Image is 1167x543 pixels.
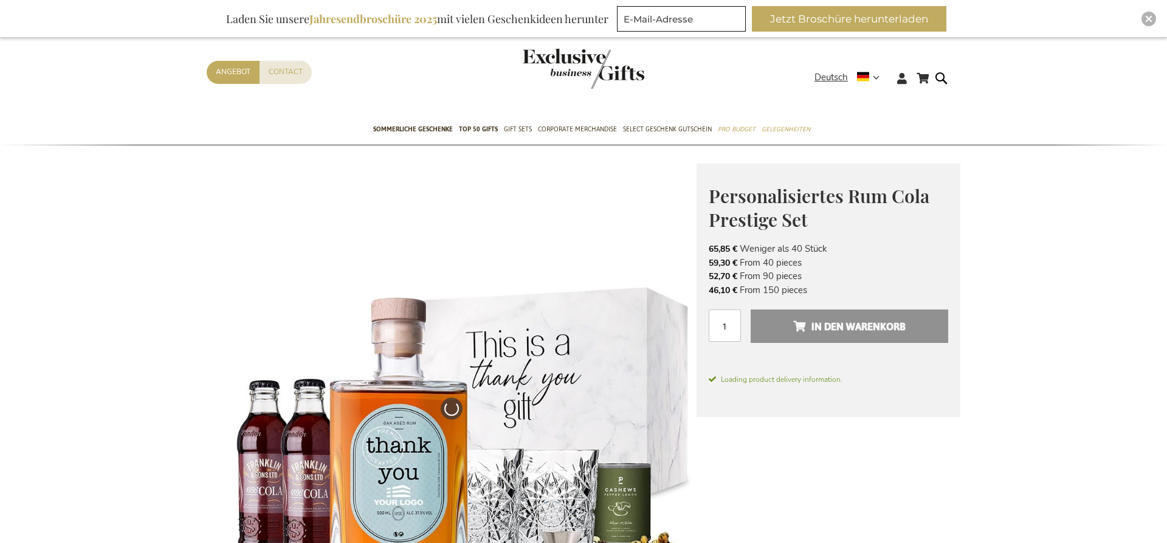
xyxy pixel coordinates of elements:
span: Select Geschenk Gutschein [623,123,712,136]
a: Corporate Merchandise [538,115,617,145]
span: Loading product delivery information. [709,374,948,385]
a: Pro Budget [718,115,756,145]
span: Gift Sets [504,123,532,136]
a: Gift Sets [504,115,532,145]
img: Close [1145,15,1152,22]
li: Weniger als 40 Stück [709,242,948,255]
span: 46,10 € [709,285,737,296]
div: Close [1141,12,1156,26]
span: Deutsch [814,71,848,85]
input: E-Mail-Adresse [617,6,746,32]
a: Sommerliche geschenke [373,115,453,145]
a: store logo [523,49,583,89]
span: TOP 50 Gifts [459,123,498,136]
input: Menge [709,310,741,342]
li: From 40 pieces [709,256,948,269]
span: 59,30 € [709,257,737,269]
a: Angebot [207,61,260,83]
span: Corporate Merchandise [538,123,617,136]
li: From 90 pieces [709,269,948,283]
b: Jahresendbroschüre 2025 [309,12,437,26]
span: Pro Budget [718,123,756,136]
span: Personalisiertes Rum Cola Prestige Set [709,184,929,232]
form: marketing offers and promotions [617,6,749,35]
div: Laden Sie unsere mit vielen Geschenkideen herunter [221,6,614,32]
button: Jetzt Broschüre herunterladen [752,6,946,32]
img: Exclusive Business gifts logo [523,49,644,89]
a: TOP 50 Gifts [459,115,498,145]
span: 52,70 € [709,271,737,282]
span: Gelegenheiten [762,123,810,136]
span: Sommerliche geschenke [373,123,453,136]
span: 65,85 € [709,243,737,255]
a: Contact [260,61,312,83]
li: From 150 pieces [709,283,948,297]
a: Gelegenheiten [762,115,810,145]
a: Select Geschenk Gutschein [623,115,712,145]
